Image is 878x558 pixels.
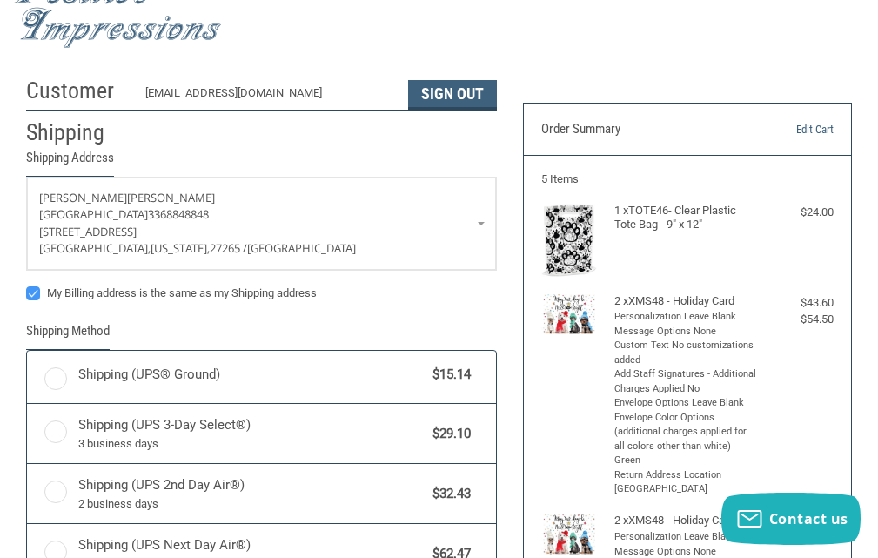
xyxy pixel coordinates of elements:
h4: 2 x XMS48 - Holiday Card [614,294,757,308]
li: Return Address Location [GEOGRAPHIC_DATA] [614,468,757,497]
span: $15.14 [424,365,471,385]
a: Edit Cart [740,121,834,138]
h3: Order Summary [541,121,741,138]
span: 3368848848 [148,206,209,222]
span: $32.43 [424,484,471,504]
legend: Shipping Address [26,148,114,177]
span: Shipping (UPS® Ground) [78,365,425,385]
span: [PERSON_NAME] [127,190,215,205]
h4: 2 x XMS48 - Holiday Card [614,514,757,528]
li: Message Options None [614,325,757,340]
button: Sign Out [408,80,497,110]
span: Shipping (UPS 2nd Day Air®) [78,475,425,512]
span: 3 business days [78,435,425,453]
h3: 5 Items [541,172,834,186]
span: 2 business days [78,495,425,513]
span: $29.10 [424,424,471,444]
div: $54.50 [761,311,834,328]
span: [STREET_ADDRESS] [39,224,137,239]
h2: Shipping [26,118,128,147]
a: Enter or select a different address [27,178,496,270]
span: Contact us [769,509,848,528]
h4: 1 x TOTE46- Clear Plastic Tote Bag - 9" x 12" [614,204,757,232]
li: Custom Text No customizations added [614,339,757,367]
span: [GEOGRAPHIC_DATA] [247,240,356,256]
label: My Billing address is the same as my Shipping address [26,286,497,300]
button: Contact us [721,493,861,545]
span: [PERSON_NAME] [39,190,127,205]
div: $24.00 [761,204,834,221]
span: 27265 / [210,240,247,256]
div: $43.60 [761,294,834,312]
li: Personalization Leave Blank [614,310,757,325]
div: [EMAIL_ADDRESS][DOMAIN_NAME] [145,84,392,110]
legend: Shipping Method [26,321,110,350]
span: [US_STATE], [151,240,210,256]
span: [GEOGRAPHIC_DATA] [39,206,148,222]
span: [GEOGRAPHIC_DATA], [39,240,151,256]
span: Shipping (UPS 3-Day Select®) [78,415,425,452]
li: Envelope Color Options (additional charges applied for all colors other than white) Green [614,411,757,468]
h2: Customer [26,77,128,105]
li: Envelope Options Leave Blank [614,396,757,411]
li: Add Staff Signatures - Additional Charges Applied No [614,367,757,396]
li: Personalization Leave Blank [614,530,757,545]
